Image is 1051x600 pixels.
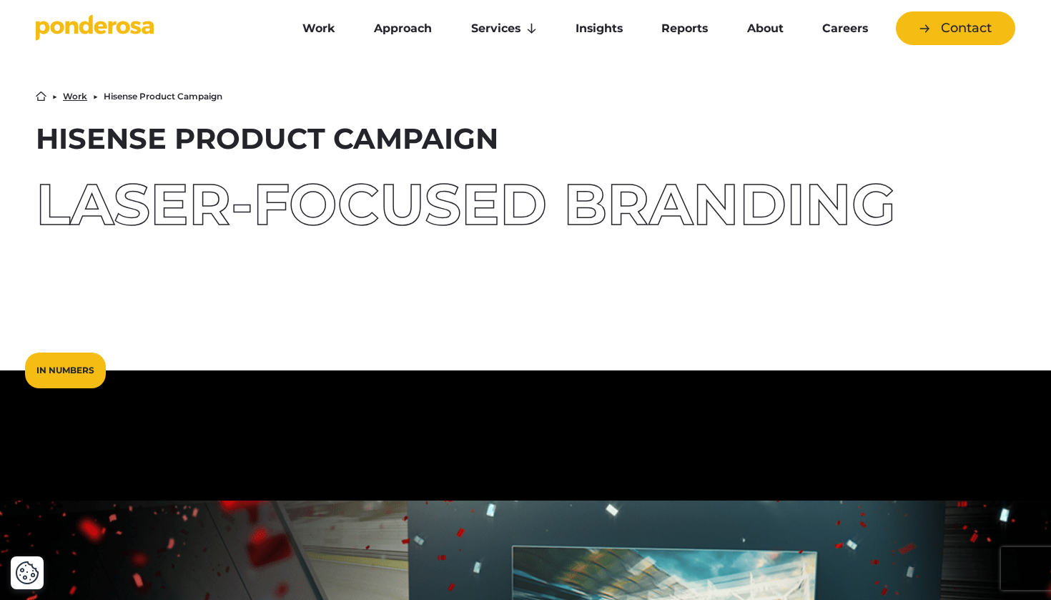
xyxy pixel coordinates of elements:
a: Home [36,91,46,102]
li: ▶︎ [52,92,57,101]
a: Services [455,14,553,44]
li: Hisense Product Campaign [104,92,222,101]
h1: Hisense Product Campaign [36,124,1015,153]
div: Laser-focused branding [36,176,1015,233]
a: Reports [645,14,724,44]
a: Contact [896,11,1015,45]
img: Revisit consent button [15,561,39,585]
a: Approach [357,14,448,44]
a: Go to homepage [36,14,265,43]
li: ▶︎ [93,92,98,101]
a: Work [286,14,352,44]
a: Insights [559,14,639,44]
div: In Numbers [25,353,106,388]
a: Work [63,92,87,101]
a: About [730,14,799,44]
button: Cookie Settings [15,561,39,585]
a: Careers [806,14,884,44]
